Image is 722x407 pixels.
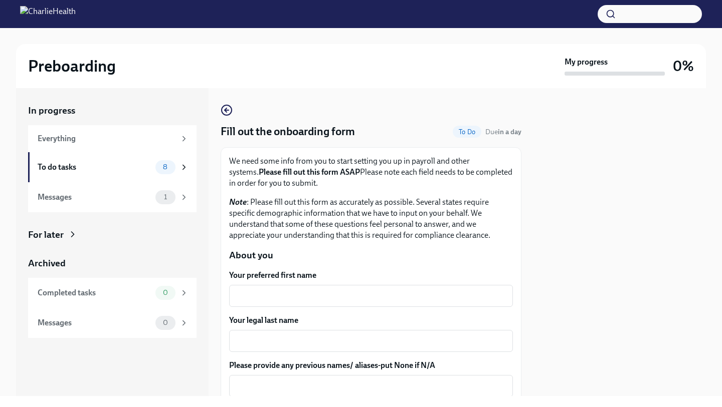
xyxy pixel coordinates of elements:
label: Your preferred first name [229,270,513,281]
a: Everything [28,125,197,152]
span: 1 [158,193,173,201]
h2: Preboarding [28,56,116,76]
span: 8 [157,163,173,171]
div: For later [28,228,64,241]
img: CharlieHealth [20,6,76,22]
strong: in a day [498,128,521,136]
span: October 16th, 2025 09:00 [485,127,521,137]
p: : Please fill out this form as accurately as possible. Several states require specific demographi... [229,197,513,241]
h4: Fill out the onboarding form [221,124,355,139]
a: For later [28,228,197,241]
div: To do tasks [38,162,151,173]
p: About you [229,249,513,262]
strong: My progress [565,57,608,68]
div: Messages [38,317,151,328]
a: Archived [28,257,197,270]
a: In progress [28,104,197,117]
a: To do tasks8 [28,152,197,182]
span: Due [485,128,521,136]
a: Completed tasks0 [28,278,197,308]
span: 0 [157,319,174,326]
span: To Do [453,128,481,136]
h3: 0% [673,57,694,75]
div: Completed tasks [38,287,151,298]
label: Please provide any previous names/ aliases-put None if N/A [229,360,513,371]
strong: Please fill out this form ASAP [259,167,360,177]
span: 0 [157,289,174,296]
a: Messages0 [28,308,197,338]
p: We need some info from you to start setting you up in payroll and other systems. Please note each... [229,156,513,189]
div: Everything [38,133,175,144]
strong: Note [229,197,247,207]
a: Messages1 [28,182,197,212]
div: Messages [38,192,151,203]
label: Your legal last name [229,315,513,326]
